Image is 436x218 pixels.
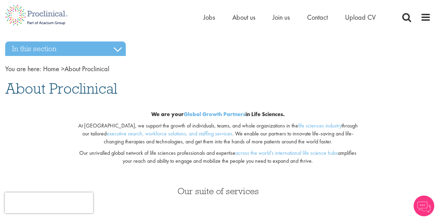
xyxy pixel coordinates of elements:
[235,149,338,157] a: across the world's international life science hubs
[5,41,126,56] h3: In this section
[43,64,109,73] span: About Proclinical
[107,130,232,137] a: executive search, workforce solutions, and staffing services
[5,192,93,213] iframe: reCAPTCHA
[184,111,245,118] a: Global Growth Partners
[61,64,64,73] span: >
[5,79,117,98] span: About Proclinical
[232,13,255,22] a: About us
[78,149,358,165] p: Our unrivalled global network of life sciences professionals and expertise amplifies your reach a...
[414,196,434,216] img: Chatbot
[5,187,431,196] h3: Our suite of services
[203,13,215,22] a: Jobs
[298,122,342,129] a: life sciences industry
[307,13,328,22] a: Contact
[345,13,376,22] a: Upload CV
[151,111,285,118] b: We are your in Life Sciences.
[43,64,59,73] a: breadcrumb link to Home
[5,64,41,73] span: You are here:
[273,13,290,22] a: Join us
[78,122,358,146] p: At [GEOGRAPHIC_DATA], we support the growth of individuals, teams, and whole organizations in the...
